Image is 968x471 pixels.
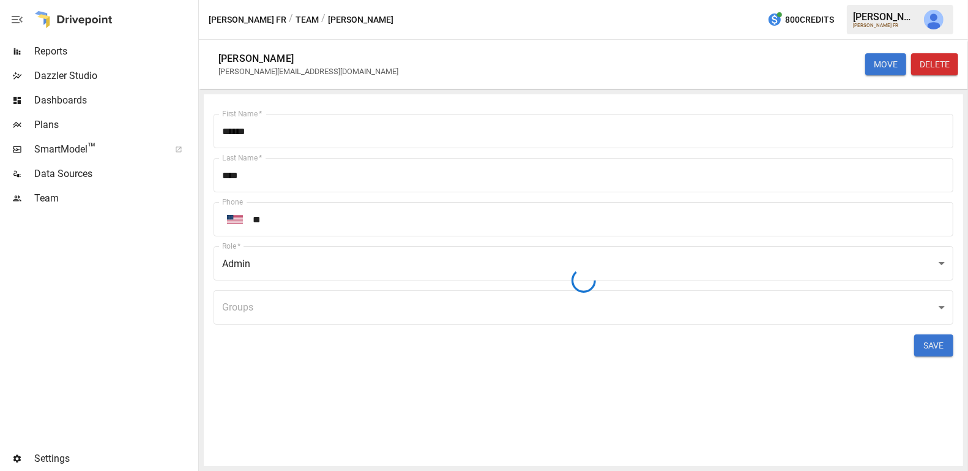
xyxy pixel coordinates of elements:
label: Role [222,241,241,251]
span: ™ [87,140,96,156]
span: Plans [34,118,196,132]
div: / [321,12,326,28]
span: Settings [34,451,196,466]
span: Reports [34,44,196,59]
label: First Name [222,108,262,119]
button: DELETE [911,53,958,75]
label: Phone [222,197,243,207]
div: [PERSON_NAME] [853,11,917,23]
span: Dazzler Studio [34,69,196,83]
span: Team [34,191,196,206]
div: [PERSON_NAME] [218,53,294,64]
button: [PERSON_NAME] FR [209,12,286,28]
button: Julie Wilton [917,2,951,37]
div: [PERSON_NAME][EMAIL_ADDRESS][DOMAIN_NAME] [218,67,398,76]
img: Julie Wilton [924,10,944,29]
label: Last Name [222,153,262,163]
span: 800 Credits [785,12,834,28]
span: Data Sources [34,167,196,181]
button: Team [296,12,319,28]
div: / [289,12,293,28]
button: 800Credits [762,9,839,31]
button: MOVE [865,53,906,75]
span: SmartModel [34,142,162,157]
div: [PERSON_NAME] FR [853,23,917,28]
span: Dashboards [34,93,196,108]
